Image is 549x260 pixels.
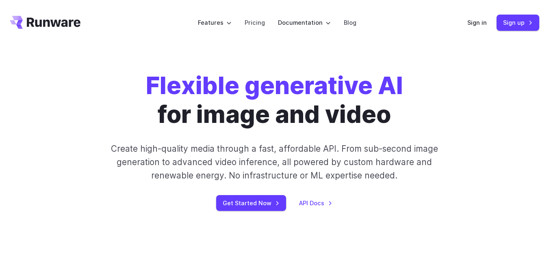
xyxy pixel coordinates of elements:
a: API Docs [299,198,332,208]
strong: Flexible generative AI [146,71,403,100]
a: Sign up [497,15,539,30]
h1: for image and video [146,71,403,129]
a: Blog [344,18,356,27]
p: Create high-quality media through a fast, affordable API. From sub-second image generation to adv... [105,142,444,183]
a: Sign in [467,18,487,27]
label: Documentation [278,18,331,27]
a: Get Started Now [216,195,286,211]
a: Go to / [10,16,80,29]
label: Features [198,18,232,27]
a: Pricing [245,18,265,27]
